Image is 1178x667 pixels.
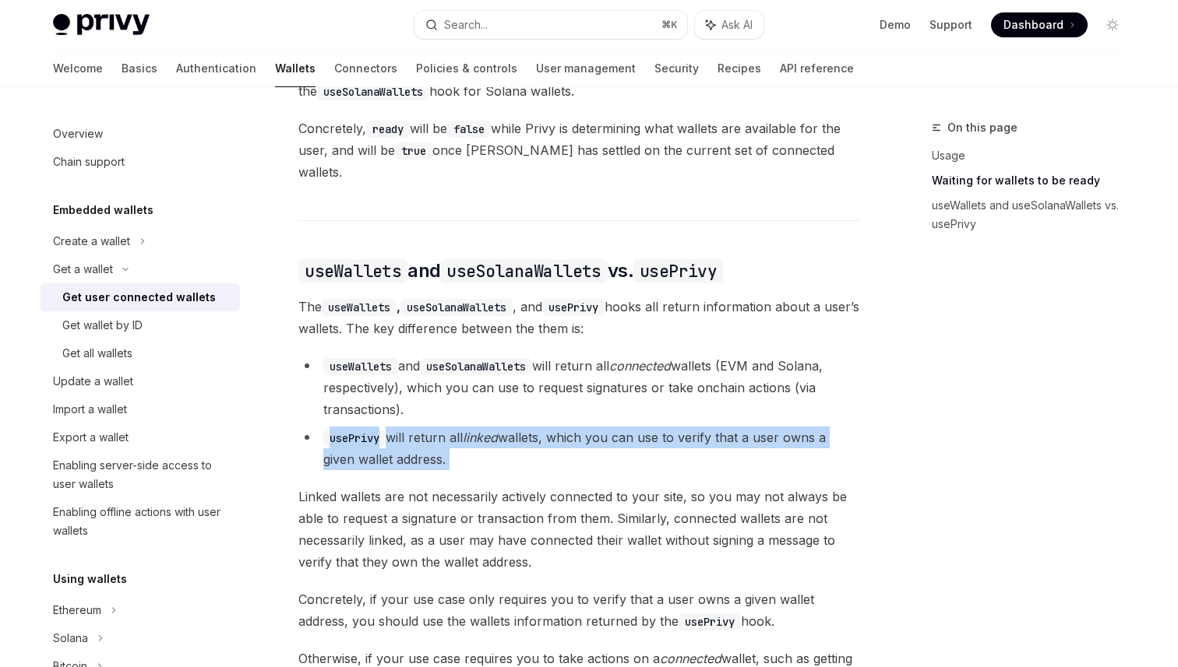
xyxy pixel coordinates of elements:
[929,17,972,33] a: Support
[41,498,240,545] a: Enabling offline actions with user wallets
[298,427,860,470] li: will return all wallets, which you can use to verify that a user owns a given wallet address.
[41,339,240,367] a: Get all wallets
[298,588,860,632] span: Concretely, if your use case only requires you to verify that a user owns a given wallet address,...
[721,17,753,33] span: Ask AI
[122,50,157,87] a: Basics
[53,503,231,540] div: Enabling offline actions with user wallets
[53,400,127,419] div: Import a wallet
[53,372,133,391] div: Update a wallet
[41,148,240,176] a: Chain support
[317,83,429,100] code: useSolanaWallets
[322,299,397,316] code: useWallets
[323,430,386,447] code: usePrivy
[53,232,130,251] div: Create a wallet
[947,118,1018,137] span: On this page
[41,423,240,451] a: Export a wallet
[542,299,605,316] code: usePrivy
[298,296,860,339] span: The , and hooks all return information about a user’s wallets. The key difference between the the...
[298,355,860,420] li: and will return all wallets (EVM and Solana, respectively), which you can use to request signatur...
[53,601,101,620] div: Ethereum
[176,50,256,87] a: Authentication
[536,50,636,87] a: User management
[660,651,721,666] em: connected
[53,14,150,36] img: light logo
[53,125,103,143] div: Overview
[41,120,240,148] a: Overview
[420,358,532,375] code: useSolanaWallets
[298,258,723,283] span: and vs.
[275,50,316,87] a: Wallets
[53,629,88,648] div: Solana
[62,316,143,335] div: Get wallet by ID
[41,451,240,498] a: Enabling server-side access to user wallets
[447,121,491,138] code: false
[395,142,432,160] code: true
[400,299,513,316] code: useSolanaWallets
[298,118,860,183] span: Concretely, will be while Privy is determining what wallets are available for the user, and will ...
[991,12,1088,37] a: Dashboard
[654,50,699,87] a: Security
[53,201,153,219] h5: Embedded wallets
[322,299,513,314] strong: ,
[41,395,240,423] a: Import a wallet
[609,358,671,374] em: connected
[880,17,911,33] a: Demo
[416,50,517,87] a: Policies & controls
[53,570,127,588] h5: Using wallets
[932,193,1137,237] a: useWallets and useSolanaWallets vs. usePrivy
[780,50,854,87] a: API reference
[298,259,407,283] code: useWallets
[41,367,240,395] a: Update a wallet
[41,311,240,339] a: Get wallet by ID
[62,288,216,307] div: Get user connected wallets
[323,358,398,375] code: useWallets
[440,259,607,283] code: useSolanaWallets
[53,428,129,447] div: Export a wallet
[53,260,113,279] div: Get a wallet
[41,283,240,311] a: Get user connected wallets
[718,50,761,87] a: Recipes
[334,50,397,87] a: Connectors
[414,11,687,39] button: Search...⌘K
[53,456,231,493] div: Enabling server-side access to user wallets
[695,11,764,39] button: Ask AI
[62,344,132,363] div: Get all wallets
[463,430,498,445] em: linked
[932,143,1137,168] a: Usage
[633,259,723,283] code: usePrivy
[1003,17,1063,33] span: Dashboard
[298,486,860,573] span: Linked wallets are not necessarily actively connected to your site, so you may not always be able...
[932,168,1137,193] a: Waiting for wallets to be ready
[366,121,410,138] code: ready
[661,19,678,31] span: ⌘ K
[679,613,741,630] code: usePrivy
[53,153,125,171] div: Chain support
[1100,12,1125,37] button: Toggle dark mode
[53,50,103,87] a: Welcome
[444,16,488,34] div: Search...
